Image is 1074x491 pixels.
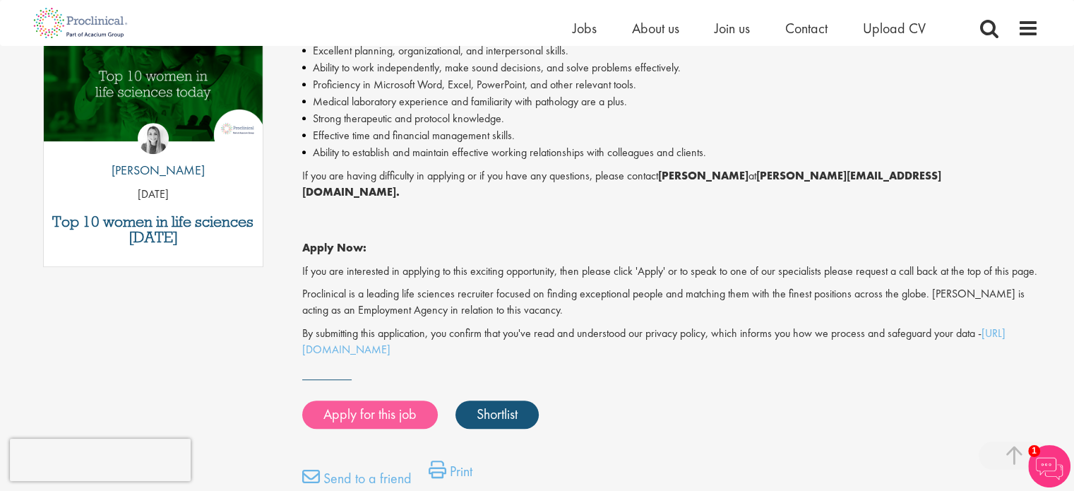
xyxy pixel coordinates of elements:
img: Chatbot [1028,445,1070,487]
a: Join us [715,19,750,37]
strong: Apply Now: [302,240,366,255]
li: Medical laboratory experience and familiarity with pathology are a plus. [302,93,1039,110]
a: Contact [785,19,828,37]
p: [PERSON_NAME] [101,161,205,179]
a: Hannah Burke [PERSON_NAME] [101,123,205,187]
li: Effective time and financial management skills. [302,127,1039,144]
a: Shortlist [455,401,539,429]
li: Strong therapeutic and protocol knowledge. [302,110,1039,127]
p: By submitting this application, you confirm that you've read and understood our privacy policy, w... [302,326,1039,358]
a: Apply for this job [302,401,438,429]
iframe: reCAPTCHA [10,439,191,481]
li: Proficiency in Microsoft Word, Excel, PowerPoint, and other relevant tools. [302,76,1039,93]
a: Upload CV [863,19,926,37]
li: Ability to work independently, make sound decisions, and solve problems effectively. [302,59,1039,76]
a: Print [429,461,472,489]
span: 1 [1028,445,1040,457]
img: Hannah Burke [138,123,169,154]
p: Proclinical is a leading life sciences recruiter focused on finding exceptional people and matchi... [302,286,1039,319]
p: [DATE] [44,187,263,203]
strong: [PERSON_NAME] [658,168,748,183]
p: If you are having difficulty in applying or if you have any questions, please contact at [302,168,1039,201]
p: If you are interested in applying to this exciting opportunity, then please click 'Apply' or to s... [302,264,1039,280]
a: [URL][DOMAIN_NAME] [302,326,1006,357]
a: About us [632,19,679,37]
a: Link to a post [44,28,263,153]
li: Excellent planning, organizational, and interpersonal skills. [302,42,1039,59]
img: Top 10 women in life sciences today [44,28,263,141]
a: Jobs [573,19,597,37]
a: Top 10 women in life sciences [DATE] [51,214,256,245]
strong: [PERSON_NAME][EMAIL_ADDRESS][DOMAIN_NAME]. [302,168,941,199]
li: Ability to establish and maintain effective working relationships with colleagues and clients. [302,144,1039,161]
